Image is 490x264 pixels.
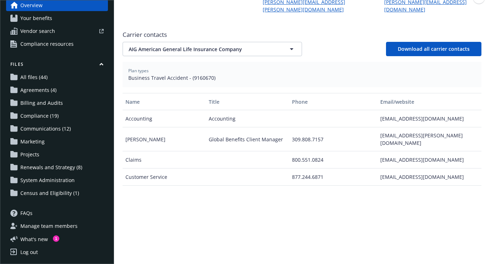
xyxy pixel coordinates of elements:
div: [EMAIL_ADDRESS][DOMAIN_NAME] [377,168,481,186]
button: What's new1 [6,235,59,243]
span: Census and Eligibility (1) [20,187,79,199]
a: System Administration [6,175,108,186]
a: Compliance (19) [6,110,108,122]
div: Name [125,98,203,106]
span: FAQs [20,207,33,219]
div: Log out [20,246,38,258]
div: Customer Service [123,168,206,186]
a: FAQs [6,207,108,219]
span: Compliance (19) [20,110,59,122]
span: System Administration [20,175,75,186]
span: Billing and Audits [20,97,63,109]
div: Title [209,98,286,106]
div: Claims [123,151,206,168]
span: Projects [20,149,39,160]
button: Email/website [377,93,481,110]
button: Name [123,93,206,110]
span: Download all carrier contacts [398,45,470,52]
a: Renewals and Strategy (8) [6,162,108,173]
a: Projects [6,149,108,160]
div: Accounting [206,110,289,127]
span: Manage team members [20,220,78,232]
a: Compliance resources [6,38,108,50]
span: Carrier contacts [123,30,481,39]
a: Agreements (4) [6,84,108,96]
div: Email/website [380,98,479,106]
div: Accounting [123,110,206,127]
div: 877.244.6871 [289,168,377,186]
span: Your benefits [20,13,52,24]
span: Plan types [128,68,476,74]
div: [EMAIL_ADDRESS][PERSON_NAME][DOMAIN_NAME] [377,127,481,151]
a: Census and Eligibility (1) [6,187,108,199]
span: All files (44) [20,72,48,83]
button: Title [206,93,289,110]
a: Communications (12) [6,123,108,135]
a: Marketing [6,136,108,147]
span: Renewals and Strategy (8) [20,162,82,173]
button: Download all carrier contacts [386,42,481,56]
span: What ' s new [20,235,48,243]
a: Billing and Audits [6,97,108,109]
button: Phone [289,93,377,110]
div: [EMAIL_ADDRESS][DOMAIN_NAME] [377,151,481,168]
div: Phone [292,98,375,106]
span: Business Travel Accident - (9160670) [128,74,476,82]
div: [PERSON_NAME] [123,127,206,151]
button: AIG American General Life Insurance Company [123,42,302,56]
span: Agreements (4) [20,84,56,96]
a: Manage team members [6,220,108,232]
span: Compliance resources [20,38,74,50]
span: Communications (12) [20,123,71,135]
div: 1 [53,235,59,242]
div: Global Benefits Client Manager [206,127,289,151]
a: Your benefits [6,13,108,24]
button: Files [6,61,108,70]
span: AIG American General Life Insurance Company [129,45,272,53]
div: [EMAIL_ADDRESS][DOMAIN_NAME] [377,110,481,127]
a: Vendor search [6,25,108,37]
div: 800.551.0824 [289,151,377,168]
div: 309.808.7157 [289,127,377,151]
span: Vendor search [20,25,55,37]
span: Marketing [20,136,45,147]
a: All files (44) [6,72,108,83]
